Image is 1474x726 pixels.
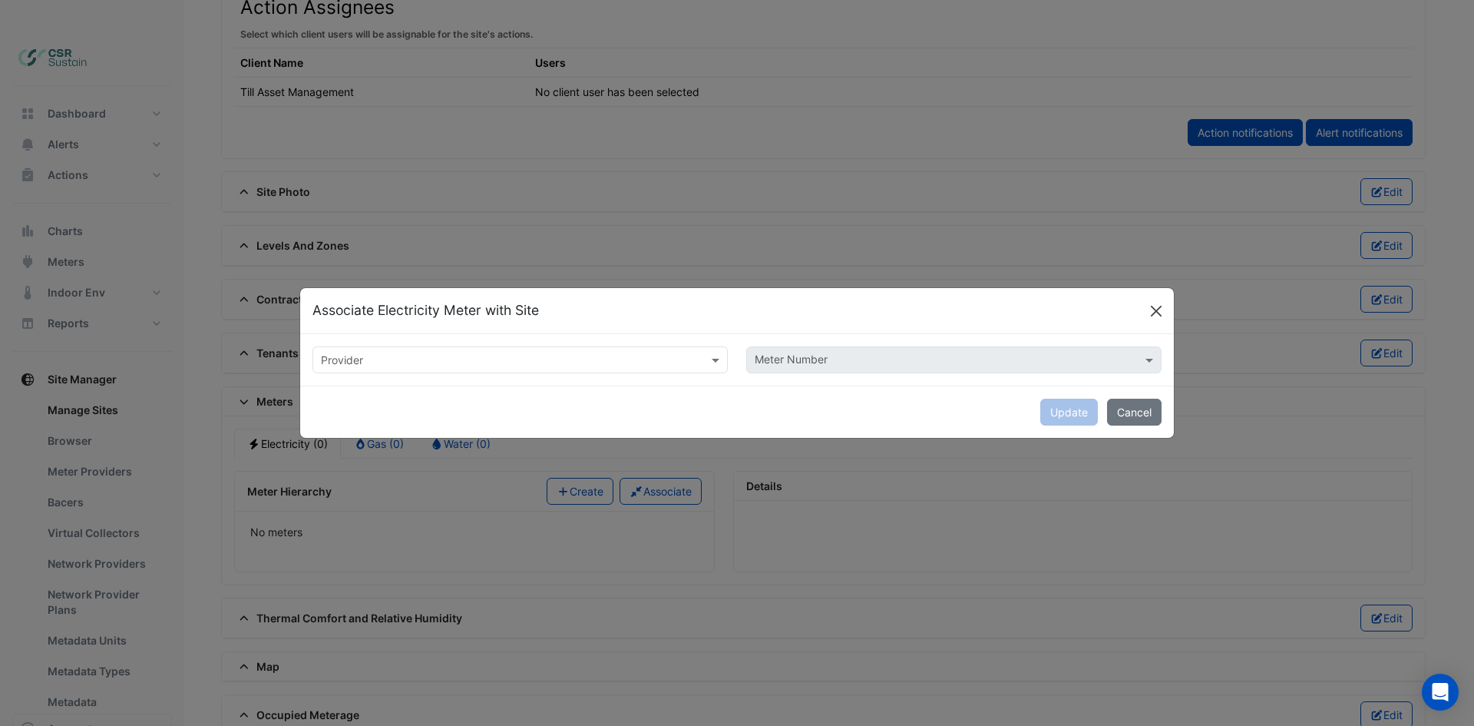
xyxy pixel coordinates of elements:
[1422,674,1459,711] div: Open Intercom Messenger
[737,346,1171,373] div: Please select Provider first
[312,300,539,320] h5: Associate Electricity Meter with Site
[1145,300,1168,323] button: Close
[1107,399,1162,426] button: Cancel
[752,351,828,371] div: Meter Number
